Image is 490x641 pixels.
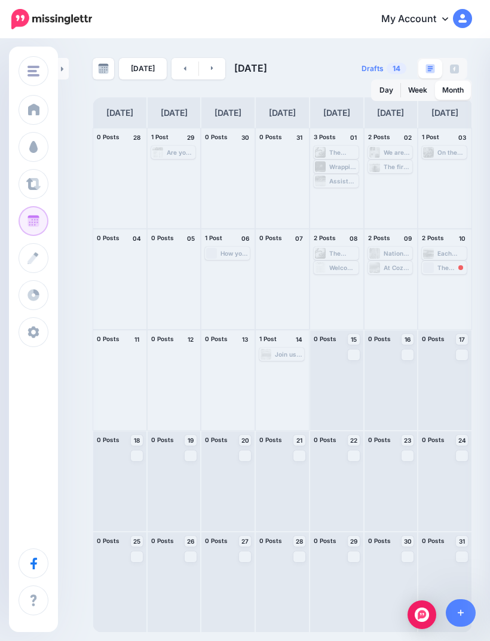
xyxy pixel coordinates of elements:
span: 30 [404,538,412,544]
img: calendar-grey-darker.png [98,63,109,74]
a: 30 [402,536,414,547]
div: Join us for Family & Friends Fun Day! Get ready for a day of bonding, making memories, and enjoyi... [275,351,303,358]
img: paragraph-boxed.png [425,64,435,73]
span: 0 Posts [368,537,391,544]
span: 0 Posts [97,436,120,443]
span: 0 Posts [205,335,228,342]
div: Are you struggling with chronic conditions, navigating menopause, or simply feeling like you coul... [167,149,195,156]
span: [DATE] [234,62,267,74]
span: 0 Posts [151,335,174,342]
img: Missinglettr [11,9,92,29]
div: The first [DATE] of every month is National Play Outside Day. This [DATE] presents opportunity to... [384,163,412,170]
span: 0 Posts [368,436,391,443]
h4: 09 [402,233,414,244]
div: Each year on [DATE], Agent Orange Awareness Day presents opportunity to provide information regar... [437,250,465,257]
a: Month [435,81,471,100]
h4: 13 [239,334,251,345]
span: 0 Posts [97,234,120,241]
span: 15 [351,336,357,342]
a: 25 [131,536,143,547]
span: 14 [387,63,406,74]
span: 2 Posts [368,234,390,241]
span: 31 [459,538,465,544]
h4: [DATE] [431,106,458,120]
span: 0 Posts [259,436,282,443]
span: 2 Posts [368,133,390,140]
div: Wrapping up July with Fun Facts and Summer Cheer! As we say goodbye to the sunny days of July, we... [329,163,357,170]
h4: 12 [185,334,197,345]
span: 0 Posts [259,537,282,544]
h4: 11 [131,334,143,345]
a: [DATE] [119,58,167,79]
span: 29 [350,538,357,544]
span: 0 Posts [422,537,445,544]
span: 0 Posts [205,436,228,443]
div: On the first [DATE] in August, we celebrate [DATE] to encourages people across the world to conne... [437,149,465,156]
span: 3 Posts [314,133,336,140]
h4: 05 [185,233,197,244]
span: 0 Posts [422,335,445,342]
a: 16 [402,334,414,345]
h4: [DATE] [377,106,404,120]
img: facebook-grey-square.png [450,65,459,73]
h4: 14 [293,334,305,345]
a: 26 [185,536,197,547]
h4: [DATE] [215,106,241,120]
span: 28 [296,538,303,544]
span: 17 [459,336,465,342]
span: 0 Posts [314,335,336,342]
div: Open Intercom Messenger [408,600,436,629]
span: 0 Posts [205,537,228,544]
a: 24 [456,435,468,446]
span: 0 Posts [151,234,174,241]
span: 0 Posts [97,133,120,140]
span: 0 Posts [151,537,174,544]
a: Week [401,81,434,100]
h4: 01 [348,132,360,143]
span: 0 Posts [314,436,336,443]
a: 18 [131,435,143,446]
a: 20 [239,435,251,446]
h4: 07 [293,233,305,244]
span: 0 Posts [151,436,174,443]
a: 17 [456,334,468,345]
h4: [DATE] [161,106,188,120]
span: 1 Post [205,234,222,241]
div: The American Heart Association (AHA’s) BLS course trains participants to promptly recognize sever... [329,250,357,257]
div: The American Heart Association (AHA’s) BLS course trains participants to promptly recognize sever... [329,149,357,156]
span: 0 Posts [422,436,445,443]
span: 18 [134,437,140,443]
h4: 03 [456,132,468,143]
span: 21 [296,437,302,443]
a: 19 [185,435,197,446]
div: We are celebrating staff Birthdays! Help us wish Cozy Living Community Evening Shift Caregiver, [... [384,149,412,156]
div: The elderly and disabled population unfortunately are at higher risk for mismanagement of care le... [437,264,465,271]
a: 23 [402,435,414,446]
span: 1 Post [422,133,439,140]
span: 23 [404,437,411,443]
div: At Cozy Living we strive to make our residents feel as if they were in the comfort of their own h... [384,264,412,271]
span: 1 Post [151,133,169,140]
a: Drafts14 [354,58,414,79]
span: 0 Posts [314,537,336,544]
h4: [DATE] [269,106,296,120]
h4: 04 [131,233,143,244]
h4: [DATE] [106,106,133,120]
h4: 08 [348,233,360,244]
h4: [DATE] [323,106,350,120]
span: 25 [133,538,140,544]
a: 29 [348,536,360,547]
a: 21 [293,435,305,446]
span: 24 [458,437,466,443]
h4: 28 [131,132,143,143]
span: 16 [405,336,411,342]
a: 22 [348,435,360,446]
a: Day [372,81,400,100]
h4: 31 [293,132,305,143]
span: 22 [350,437,357,443]
span: 27 [241,538,249,544]
a: 28 [293,536,305,547]
div: National Book Lovers Day on [DATE] harnesses all the excitement bibliophiles feel about books int... [384,250,412,257]
span: 2 Posts [422,234,444,241]
h4: 30 [239,132,251,143]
